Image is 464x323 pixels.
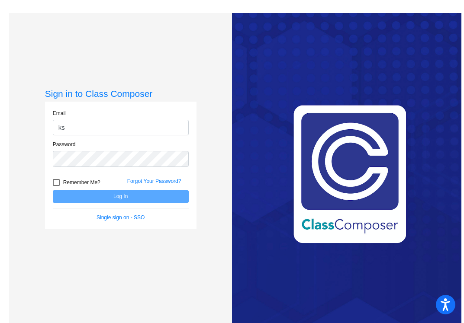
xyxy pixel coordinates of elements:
h3: Sign in to Class Composer [45,88,197,99]
button: Log In [53,190,189,203]
span: Remember Me? [63,177,100,188]
a: Single sign on - SSO [97,214,145,221]
label: Email [53,109,66,117]
a: Forgot Your Password? [127,178,181,184]
label: Password [53,141,76,148]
